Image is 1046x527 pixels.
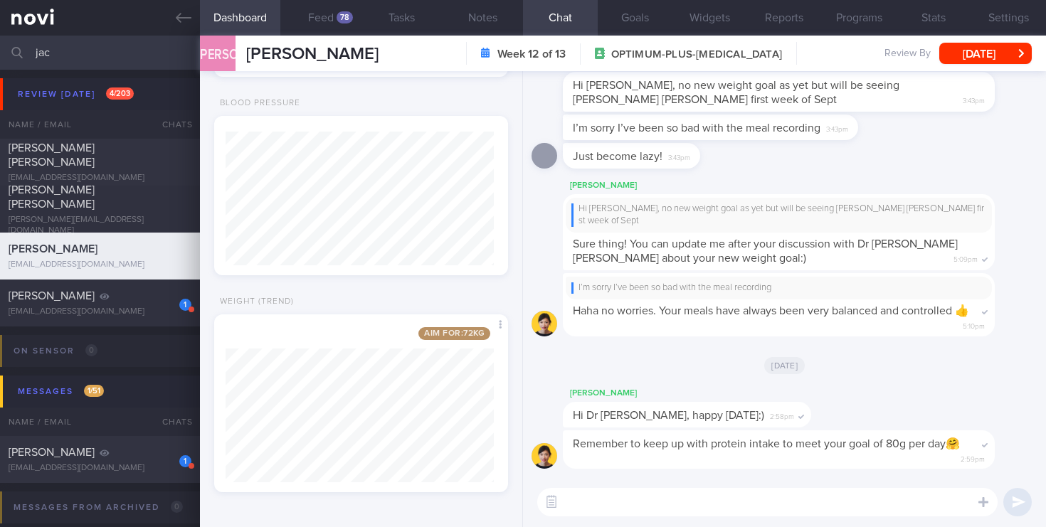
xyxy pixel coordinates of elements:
span: [PERSON_NAME] [PERSON_NAME] [9,184,95,210]
span: 2:59pm [961,451,985,464]
div: I’m sorry I’ve been so bad with the meal recording [571,282,986,294]
button: [DATE] [939,43,1032,64]
div: [PERSON_NAME][EMAIL_ADDRESS][DOMAIN_NAME] [9,215,191,236]
span: [PERSON_NAME] [9,243,97,255]
div: [EMAIL_ADDRESS][DOMAIN_NAME] [9,307,191,317]
span: 3:43pm [668,149,690,163]
div: Messages [14,382,107,401]
span: 3:43pm [826,121,848,134]
div: Blood Pressure [214,98,300,109]
span: Review By [884,48,931,60]
span: Haha no worries. Your meals have always been very balanced and controlled 👍 [573,305,969,316]
div: [EMAIL_ADDRESS][DOMAIN_NAME] [9,463,191,474]
div: Weight (Trend) [214,297,294,307]
span: 0 [85,344,97,356]
span: OPTIMUM-PLUS-[MEDICAL_DATA] [611,48,782,62]
span: 0 [171,501,183,513]
div: Messages from Archived [10,498,186,517]
div: 1 [179,455,191,467]
span: 4 / 203 [106,87,134,100]
div: [EMAIL_ADDRESS][DOMAIN_NAME] [9,260,191,270]
div: [PERSON_NAME] [563,177,1037,194]
span: [PERSON_NAME] [246,46,379,63]
div: [EMAIL_ADDRESS][DOMAIN_NAME] [9,173,191,183]
div: 78 [337,11,353,23]
span: [PERSON_NAME] [PERSON_NAME] [9,142,95,168]
strong: Week 12 of 13 [497,47,566,61]
span: I’m sorry I’ve been so bad with the meal recording [573,122,820,134]
span: Aim for: 72 kg [418,327,490,340]
span: 1 / 51 [84,385,104,397]
span: [PERSON_NAME] [9,290,95,302]
span: Remember to keep up with protein intake to meet your goal of 80g per day🤗 [573,438,960,449]
div: Chats [143,408,200,436]
span: [DATE] [764,357,805,374]
span: Sure thing! You can update me after your discussion with Dr [PERSON_NAME] [PERSON_NAME] about you... [573,238,958,264]
div: Review [DATE] [14,85,137,104]
span: 5:10pm [963,318,985,331]
div: Hi [PERSON_NAME], no new weight goal as yet but will be seeing [PERSON_NAME] [PERSON_NAME] first ... [571,203,986,227]
span: 2:58pm [770,408,794,422]
div: 1 [179,299,191,311]
div: [PERSON_NAME] [563,385,854,402]
span: 3:43pm [963,92,985,106]
span: [PERSON_NAME] [9,447,95,458]
div: Chats [143,110,200,139]
span: Just become lazy! [573,151,662,162]
span: 5:09pm [953,251,978,265]
span: Hi Dr [PERSON_NAME], happy [DATE]:) [573,410,764,421]
div: [PERSON_NAME] [196,27,239,82]
span: Hi [PERSON_NAME], no new weight goal as yet but will be seeing [PERSON_NAME] [PERSON_NAME] first ... [573,80,899,105]
div: On sensor [10,341,101,361]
